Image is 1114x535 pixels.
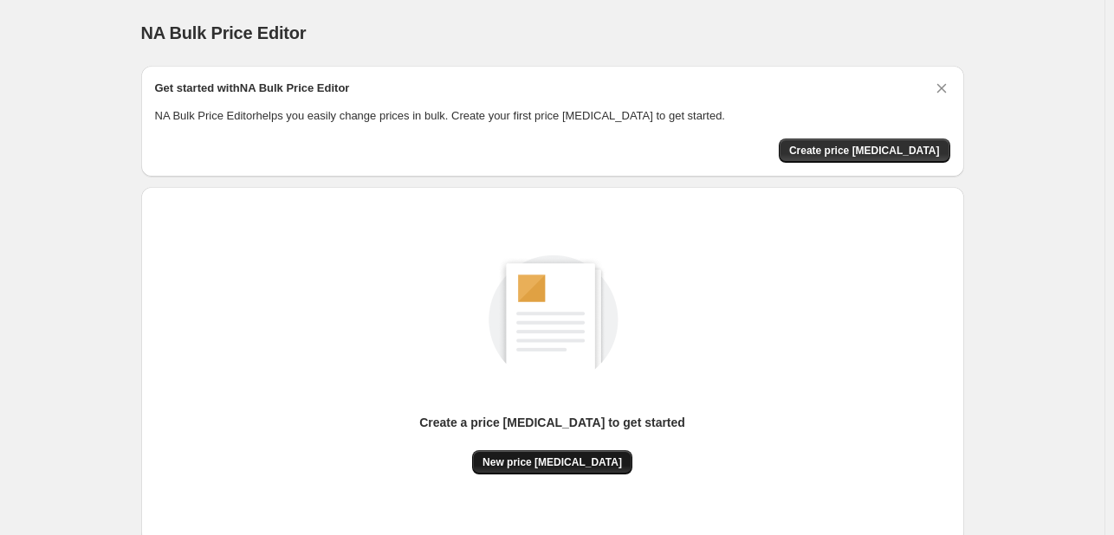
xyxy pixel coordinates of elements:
[419,414,685,431] p: Create a price [MEDICAL_DATA] to get started
[789,144,940,158] span: Create price [MEDICAL_DATA]
[933,80,950,97] button: Dismiss card
[155,80,350,97] h2: Get started with NA Bulk Price Editor
[483,455,622,469] span: New price [MEDICAL_DATA]
[155,107,950,125] p: NA Bulk Price Editor helps you easily change prices in bulk. Create your first price [MEDICAL_DAT...
[472,450,632,474] button: New price [MEDICAL_DATA]
[141,23,307,42] span: NA Bulk Price Editor
[779,139,950,163] button: Create price change job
